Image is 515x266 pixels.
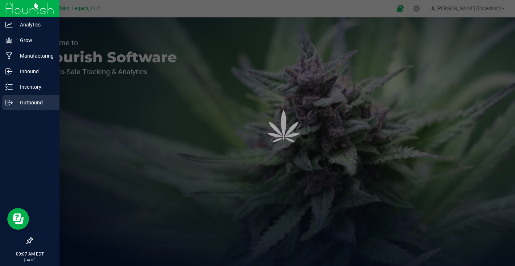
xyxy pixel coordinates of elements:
[7,208,29,230] iframe: Resource center
[3,251,56,257] p: 09:07 AM EDT
[5,37,13,44] inline-svg: Grow
[13,83,56,91] p: Inventory
[13,98,56,107] p: Outbound
[5,68,13,75] inline-svg: Inbound
[13,51,56,60] p: Manufacturing
[13,67,56,76] p: Inbound
[5,52,13,59] inline-svg: Manufacturing
[5,99,13,106] inline-svg: Outbound
[5,83,13,91] inline-svg: Inventory
[13,20,56,29] p: Analytics
[5,21,13,28] inline-svg: Analytics
[3,257,56,263] p: [DATE]
[13,36,56,45] p: Grow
